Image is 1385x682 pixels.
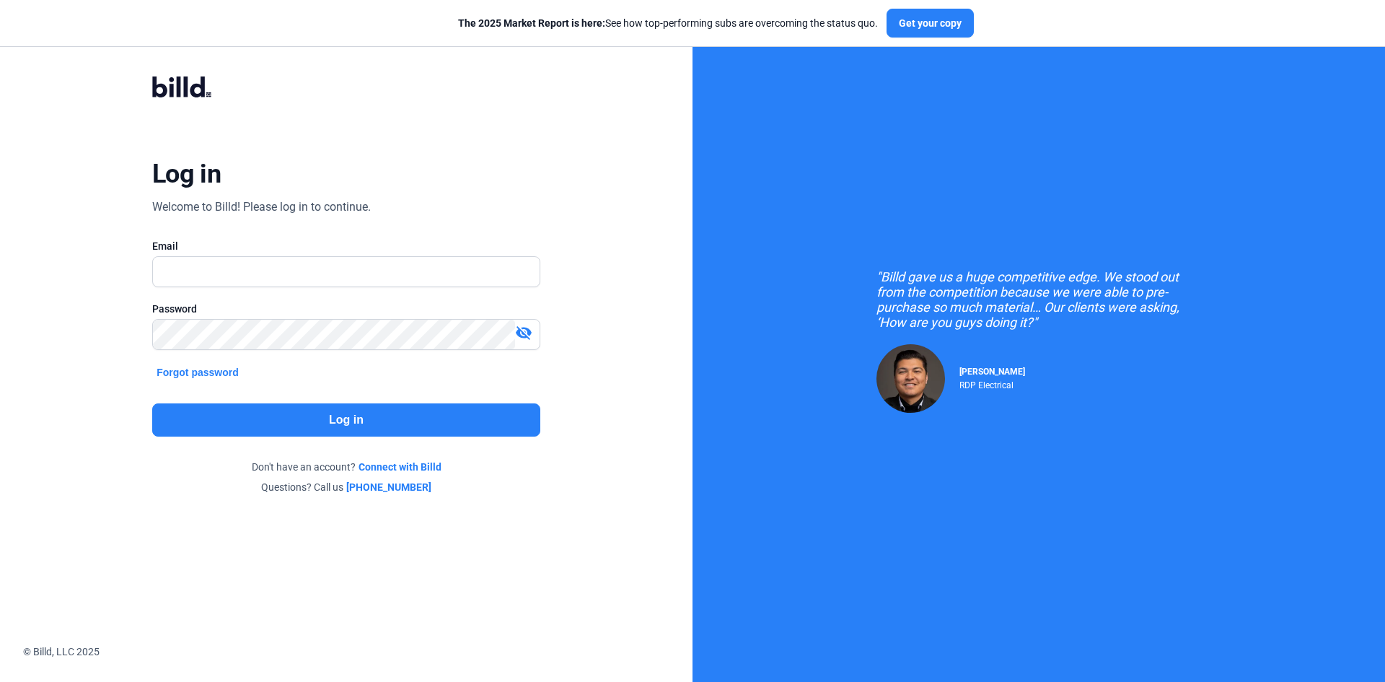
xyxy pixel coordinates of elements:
div: Log in [152,158,221,190]
div: RDP Electrical [959,377,1025,390]
div: Don't have an account? [152,460,540,474]
button: Get your copy [887,9,974,38]
span: [PERSON_NAME] [959,367,1025,377]
div: Questions? Call us [152,480,540,494]
div: Email [152,239,540,253]
span: The 2025 Market Report is here: [458,17,605,29]
button: Log in [152,403,540,437]
div: Welcome to Billd! Please log in to continue. [152,198,371,216]
img: Raul Pacheco [876,344,945,413]
mat-icon: visibility_off [515,324,532,341]
div: See how top-performing subs are overcoming the status quo. [458,16,878,30]
div: "Billd gave us a huge competitive edge. We stood out from the competition because we were able to... [876,269,1201,330]
button: Forgot password [152,364,243,380]
a: [PHONE_NUMBER] [346,480,431,494]
div: Password [152,302,540,316]
a: Connect with Billd [359,460,441,474]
